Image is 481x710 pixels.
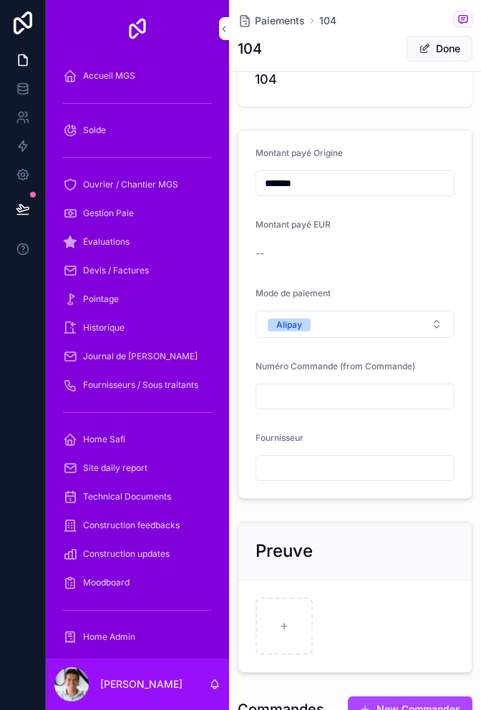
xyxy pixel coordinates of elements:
[83,491,171,502] span: Technical Documents
[83,548,170,560] span: Construction updates
[83,462,147,474] span: Site daily report
[54,117,220,143] a: Solde
[256,288,331,298] span: Mode de paiement
[83,379,198,391] span: Fournisseurs / Sous traitants
[83,520,180,531] span: Construction feedbacks
[54,427,220,452] a: Home Safi
[256,311,455,338] button: Select Button
[256,361,415,371] span: Numéro Commande (from Commande)
[54,372,220,398] a: Fournisseurs / Sous traitants
[256,540,313,563] h2: Preuve
[54,512,220,538] a: Construction feedbacks
[83,577,130,588] span: Moodboard
[407,36,472,62] button: Done
[255,69,455,89] span: 104
[83,265,149,276] span: Devis / Factures
[83,322,125,334] span: Historique
[83,70,135,82] span: Accueil MGS
[83,293,119,305] span: Pointage
[54,570,220,595] a: Moodboard
[256,147,343,158] span: Montant payé Origine
[319,14,336,28] a: 104
[54,624,220,650] a: Home Admin
[238,14,305,28] a: Paiements
[256,432,303,443] span: Fournisseur
[276,318,302,331] div: Alipay
[256,219,331,230] span: Montant payé EUR
[83,434,125,445] span: Home Safi
[54,455,220,481] a: Site daily report
[54,484,220,510] a: Technical Documents
[83,208,134,219] span: Gestion Paie
[83,236,130,248] span: Évaluations
[83,631,135,643] span: Home Admin
[54,229,220,255] a: Évaluations
[54,286,220,312] a: Pointage
[83,179,178,190] span: Ouvrier / Chantier MGS
[100,677,183,691] p: [PERSON_NAME]
[126,17,149,40] img: App logo
[46,57,229,658] div: scrollable content
[83,125,106,136] span: Solde
[54,200,220,226] a: Gestion Paie
[54,541,220,567] a: Construction updates
[54,344,220,369] a: Journal de [PERSON_NAME]
[54,315,220,341] a: Historique
[255,14,305,28] span: Paiements
[54,63,220,89] a: Accueil MGS
[238,39,262,59] h1: 104
[256,246,264,261] span: --
[83,351,198,362] span: Journal de [PERSON_NAME]
[54,258,220,283] a: Devis / Factures
[54,172,220,198] a: Ouvrier / Chantier MGS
